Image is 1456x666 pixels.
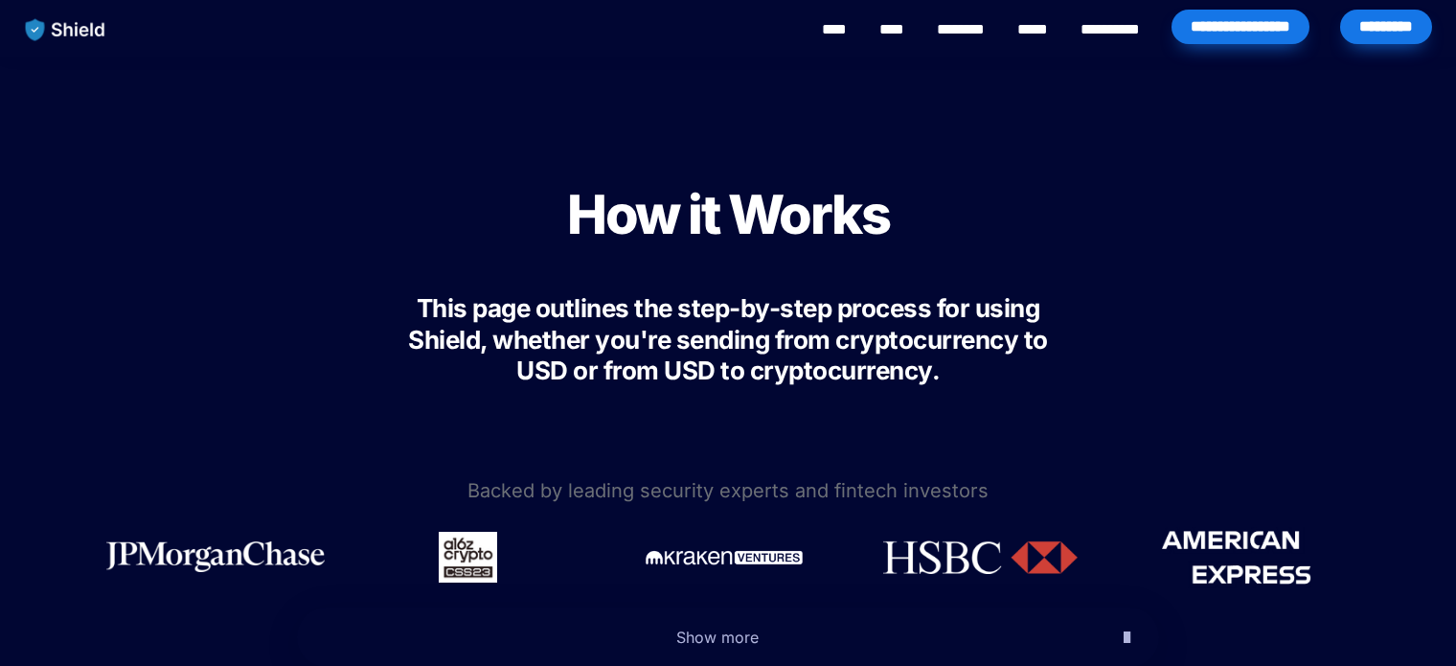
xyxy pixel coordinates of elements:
span: Show more [676,628,759,647]
span: Backed by leading security experts and fintech investors [467,479,989,502]
img: website logo [16,10,115,50]
span: This page outlines the step-by-step process for using Shield, whether you're sending from cryptoc... [408,293,1053,385]
span: How it Works [567,182,889,247]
